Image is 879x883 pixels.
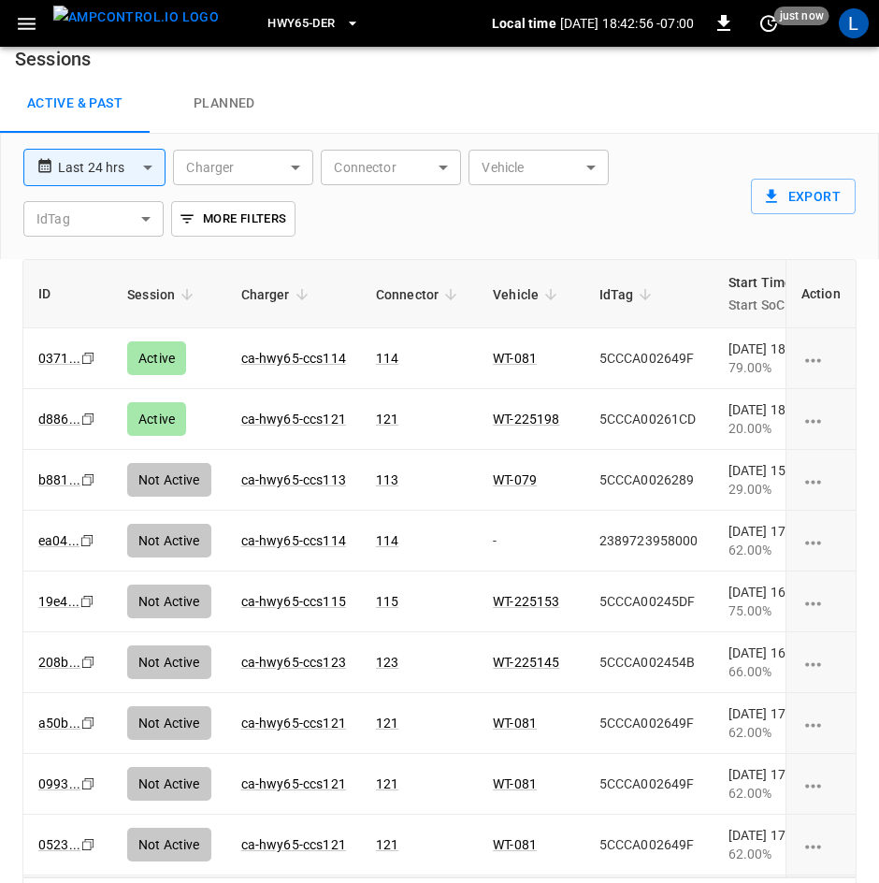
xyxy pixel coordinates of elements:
th: ID [23,260,112,328]
a: 114 [376,351,398,366]
td: 5CCCA002454B [584,632,713,693]
a: ca-hwy65-ccs113 [241,472,346,487]
div: copy [79,834,98,855]
td: - [478,511,584,572]
a: WT-079 [493,472,537,487]
a: ca-hwy65-ccs114 [241,351,346,366]
a: WT-081 [493,837,537,852]
p: Local time [492,14,556,33]
div: Start Time [728,271,793,316]
div: [DATE] 16:09:30 [728,644,822,681]
div: [DATE] 18:12:16 [728,340,822,377]
div: 62.00% [728,784,822,803]
a: d886... [38,412,80,427]
a: 121 [376,716,398,731]
a: WT-225153 [493,594,559,609]
div: 75.00% [728,601,822,620]
a: WT-081 [493,716,537,731]
div: copy [79,591,97,612]
div: Not Active [127,524,211,557]
a: WT-225198 [493,412,559,427]
div: Not Active [127,463,211,497]
div: copy [79,713,98,733]
div: [DATE] 16:46:40 [728,583,822,620]
span: IdTag [599,283,658,306]
button: Export [751,179,856,214]
a: 19e4... [38,594,79,609]
a: b881... [38,472,80,487]
div: [DATE] 17:22:27 [728,765,822,803]
a: WT-225145 [493,655,559,670]
a: ca-hwy65-ccs121 [241,412,346,427]
div: [DATE] 18:07:01 [728,400,822,438]
button: set refresh interval [754,8,784,38]
img: ampcontrol.io logo [53,6,219,29]
div: charging session options [801,410,841,428]
div: Not Active [127,706,211,740]
div: 62.00% [728,845,822,863]
div: charging session options [801,531,841,550]
a: a50b... [38,716,80,731]
div: 66.00% [728,662,822,681]
div: 62.00% [728,723,822,742]
div: Not Active [127,645,211,679]
div: charging session options [801,835,841,854]
div: 79.00% [728,358,822,377]
div: Not Active [127,585,211,618]
div: Active [127,341,186,375]
div: Active [127,402,186,436]
div: Not Active [127,767,211,801]
a: WT-081 [493,776,537,791]
a: ca-hwy65-ccs115 [241,594,346,609]
a: Planned [150,74,299,134]
span: Charger [241,283,314,306]
a: 113 [376,472,398,487]
a: 0371... [38,351,80,366]
div: copy [79,409,98,429]
div: charging session options [801,470,841,489]
td: 5CCCA002649F [584,328,713,389]
a: 121 [376,776,398,791]
td: 5CCCA00245DF [584,572,713,632]
div: [DATE] 15:47:27 [728,461,822,499]
a: ca-hwy65-ccs114 [241,533,346,548]
a: ca-hwy65-ccs123 [241,655,346,670]
a: WT-081 [493,351,537,366]
div: copy [79,348,98,369]
th: Action [785,260,856,328]
td: 2389723958000 [584,511,713,572]
div: charging session options [801,653,841,672]
span: Start TimeStart SoC [728,271,817,316]
div: [DATE] 17:26:39 [728,704,822,742]
span: Vehicle [493,283,563,306]
a: 115 [376,594,398,609]
button: More Filters [171,201,295,237]
a: 208b... [38,655,80,670]
span: Connector [376,283,463,306]
span: Session [127,283,199,306]
td: 5CCCA002649F [584,693,713,754]
a: ca-hwy65-ccs121 [241,716,346,731]
div: charging session options [801,592,841,611]
td: 5CCCA002649F [584,815,713,876]
button: HWY65-DER [260,6,367,42]
p: [DATE] 18:42:56 -07:00 [560,14,694,33]
a: ea04... [38,533,79,548]
a: ca-hwy65-ccs121 [241,837,346,852]
div: copy [79,774,98,794]
div: [DATE] 17:21:31 [728,826,822,863]
span: just now [774,7,829,25]
span: HWY65-DER [267,13,335,35]
p: Start SoC [728,294,793,316]
div: copy [79,530,97,551]
div: copy [79,470,98,490]
a: 0993... [38,776,80,791]
a: 121 [376,412,398,427]
div: sessions table [22,259,857,877]
div: profile-icon [839,8,869,38]
td: 5CCCA002649F [584,754,713,815]
div: charging session options [801,774,841,793]
div: charging session options [801,714,841,732]
div: 20.00% [728,419,822,438]
div: Not Active [127,828,211,861]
